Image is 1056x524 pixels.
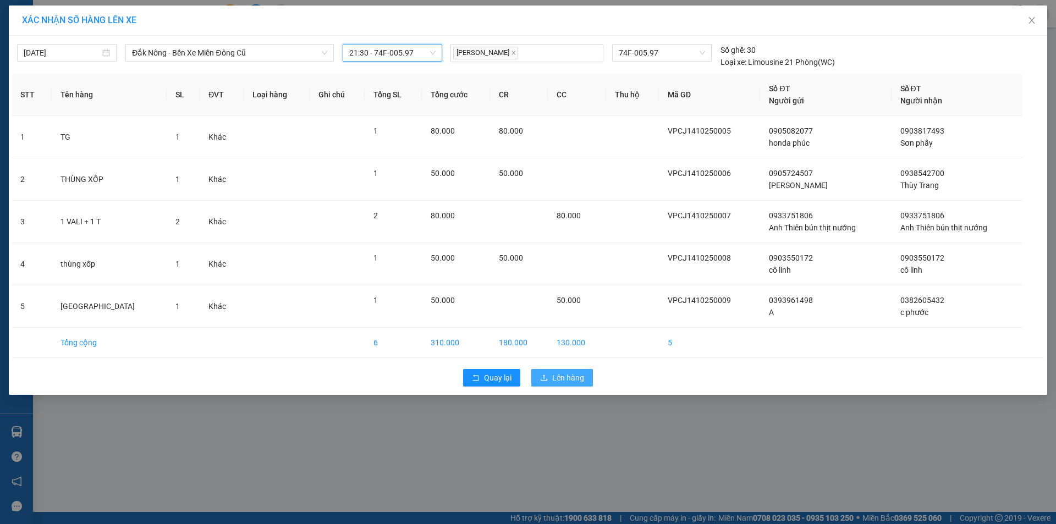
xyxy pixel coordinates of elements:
span: 0903550172 [769,253,813,262]
span: 1 [175,175,180,184]
th: ĐVT [200,74,244,116]
button: rollbackQuay lại [463,369,520,387]
span: 2 [373,211,378,220]
span: honda phúc [769,139,810,147]
th: Ghi chú [310,74,365,116]
span: 0933751806 [769,211,813,220]
span: c phước [900,308,928,317]
span: 80.000 [499,126,523,135]
span: rollback [472,374,480,383]
span: Số ĐT [769,84,790,93]
td: Khác [200,285,244,328]
span: close [511,50,516,56]
button: Close [1016,5,1047,36]
span: Anh Thiên bún thịt nướng [900,223,987,232]
span: Người gửi [769,96,804,105]
span: Loại xe: [721,56,746,68]
span: VPCJ1410250009 [668,296,731,305]
span: VPCJ1410250005 [668,126,731,135]
span: down [321,49,328,56]
td: 130.000 [548,328,606,358]
span: 0903817493 [900,126,944,135]
span: 1 [175,133,180,141]
span: VPCJ1410250007 [668,211,731,220]
span: 1 [373,126,378,135]
th: CC [548,74,606,116]
span: 50.000 [499,169,523,178]
td: 5 [12,285,52,328]
td: Khác [200,158,244,201]
span: 0905724507 [769,169,813,178]
span: close [1027,16,1036,25]
td: 1 [12,116,52,158]
td: TG [52,116,167,158]
span: cô linh [769,266,791,274]
span: A [769,308,774,317]
span: 1 [175,302,180,311]
span: Số ghế: [721,44,745,56]
button: uploadLên hàng [531,369,593,387]
td: 180.000 [490,328,548,358]
span: 0382605432 [900,296,944,305]
th: Tổng cước [422,74,490,116]
td: 1 VALI + 1 T [52,201,167,243]
th: Loại hàng [244,74,309,116]
span: 50.000 [431,169,455,178]
td: 3 [12,201,52,243]
span: 1 [373,296,378,305]
span: Lên hàng [552,372,584,384]
div: Limousine 21 Phòng(WC) [721,56,835,68]
span: cô linh [900,266,922,274]
span: 74F-005.97 [619,45,705,61]
span: 50.000 [499,253,523,262]
span: 50.000 [557,296,581,305]
td: 6 [365,328,422,358]
td: 310.000 [422,328,490,358]
span: 2 [175,217,180,226]
span: upload [540,374,548,383]
input: 14/10/2025 [24,47,100,59]
td: 4 [12,243,52,285]
span: Thùy Trang [900,181,939,190]
td: [GEOGRAPHIC_DATA] [52,285,167,328]
span: Quay lại [484,372,512,384]
span: [PERSON_NAME] [769,181,828,190]
th: STT [12,74,52,116]
span: 1 [373,169,378,178]
td: Khác [200,116,244,158]
span: 80.000 [431,211,455,220]
th: SL [167,74,200,116]
span: VPCJ1410250008 [668,253,731,262]
th: Tổng SL [365,74,422,116]
span: 80.000 [431,126,455,135]
span: VPCJ1410250006 [668,169,731,178]
td: Tổng cộng [52,328,167,358]
span: 80.000 [557,211,581,220]
td: thùng xốp [52,243,167,285]
td: THÙNG XỐP [52,158,167,201]
span: XÁC NHẬN SỐ HÀNG LÊN XE [22,15,136,25]
span: 50.000 [431,253,455,262]
span: 0903550172 [900,253,944,262]
span: Đắk Nông - Bến Xe Miền Đông Cũ [132,45,327,61]
span: 0393961498 [769,296,813,305]
span: 1 [373,253,378,262]
td: Khác [200,243,244,285]
th: Thu hộ [606,74,659,116]
span: Số ĐT [900,84,921,93]
span: 0938542700 [900,169,944,178]
span: 50.000 [431,296,455,305]
span: Sơn phẩy [900,139,933,147]
div: 30 [721,44,756,56]
span: [PERSON_NAME] [453,47,518,59]
td: Khác [200,201,244,243]
th: CR [490,74,548,116]
th: Tên hàng [52,74,167,116]
span: 21:30 - 74F-005.97 [349,45,436,61]
span: 1 [175,260,180,268]
td: 5 [659,328,760,358]
span: 0933751806 [900,211,944,220]
th: Mã GD [659,74,760,116]
span: Anh Thiên bún thịt nướng [769,223,856,232]
td: 2 [12,158,52,201]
